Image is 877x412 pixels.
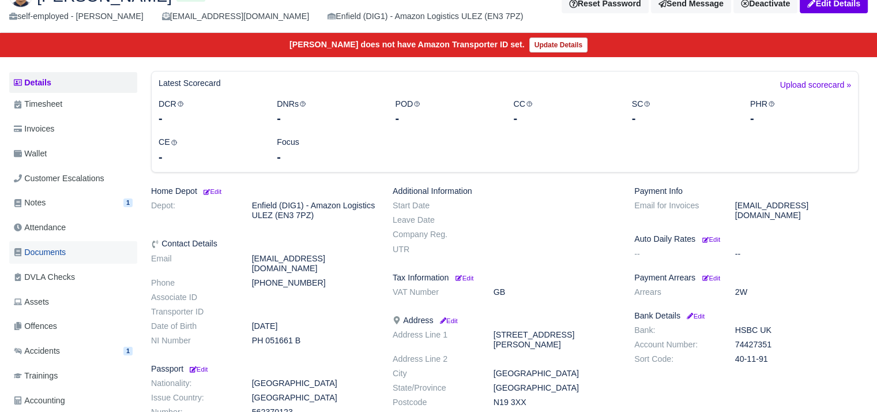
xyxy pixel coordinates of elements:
[14,369,58,383] span: Trainings
[277,110,378,126] div: -
[243,201,384,220] dd: Enfield (DIG1) - Amazon Logistics ULEZ (EN3 7PZ)
[142,307,243,317] dt: Transporter ID
[750,110,851,126] div: -
[14,344,60,358] span: Accidents
[393,186,617,196] h6: Additional Information
[188,364,208,373] a: Edit
[384,383,485,393] dt: State/Province
[123,198,133,207] span: 1
[14,147,47,160] span: Wallet
[268,136,386,165] div: Focus
[384,230,485,239] dt: Company Reg.
[384,245,485,254] dt: UTR
[142,379,243,388] dt: Nationality:
[438,316,457,325] a: Edit
[485,287,626,297] dd: GB
[150,98,268,127] div: DCR
[485,383,626,393] dd: [GEOGRAPHIC_DATA]
[384,287,485,297] dt: VAT Number
[727,287,867,297] dd: 2W
[485,330,626,350] dd: [STREET_ADDRESS][PERSON_NAME]
[384,215,485,225] dt: Leave Date
[634,186,859,196] h6: Payment Info
[14,221,66,234] span: Attendance
[277,149,378,165] div: -
[9,118,137,140] a: Invoices
[142,254,243,274] dt: Email
[14,246,66,259] span: Documents
[9,266,137,289] a: DVLA Checks
[9,10,144,23] div: self-employed - [PERSON_NAME]
[393,316,617,325] h6: Address
[623,98,742,127] div: SC
[14,98,62,111] span: Timesheet
[702,275,720,282] small: Edit
[9,216,137,239] a: Attendance
[9,241,137,264] a: Documents
[142,201,243,220] dt: Depot:
[150,136,268,165] div: CE
[9,192,137,214] a: Notes 1
[243,393,384,403] dd: [GEOGRAPHIC_DATA]
[632,110,733,126] div: -
[700,273,720,282] a: Edit
[626,201,727,220] dt: Email for Invoices
[159,110,259,126] div: -
[384,330,485,350] dt: Address Line 1
[700,234,720,244] a: Edit
[626,354,727,364] dt: Sort Code:
[742,98,860,127] div: PHR
[727,340,867,350] dd: 74427351
[159,149,259,165] div: -
[626,340,727,350] dt: Account Number:
[14,394,65,407] span: Accounting
[485,398,626,407] dd: N19 3XX
[727,325,867,335] dd: HSBC UK
[243,321,384,331] dd: [DATE]
[9,291,137,313] a: Assets
[727,249,867,259] dd: --
[159,78,221,88] h6: Latest Scorecard
[727,201,867,220] dd: [EMAIL_ADDRESS][DOMAIN_NAME]
[384,354,485,364] dt: Address Line 2
[685,313,705,320] small: Edit
[243,278,384,288] dd: [PHONE_NUMBER]
[14,271,75,284] span: DVLA Checks
[202,188,221,195] small: Edit
[505,98,623,127] div: CC
[14,196,46,209] span: Notes
[162,10,309,23] div: [EMAIL_ADDRESS][DOMAIN_NAME]
[456,275,473,282] small: Edit
[634,311,859,321] h6: Bank Details
[142,278,243,288] dt: Phone
[626,249,727,259] dt: --
[9,143,137,165] a: Wallet
[9,389,137,412] a: Accounting
[243,254,384,274] dd: [EMAIL_ADDRESS][DOMAIN_NAME]
[14,122,54,136] span: Invoices
[727,354,867,364] dd: 40-11-91
[243,336,384,346] dd: PH 051661 B
[685,311,705,320] a: Edit
[9,167,137,190] a: Customer Escalations
[384,201,485,211] dt: Start Date
[393,273,617,283] h6: Tax Information
[529,38,588,53] a: Update Details
[123,347,133,355] span: 1
[626,287,727,297] dt: Arrears
[9,315,137,338] a: Offences
[485,369,626,379] dd: [GEOGRAPHIC_DATA]
[780,78,851,98] a: Upload scorecard »
[328,10,523,23] div: Enfield (DIG1) - Amazon Logistics ULEZ (EN3 7PZ)
[14,295,49,309] span: Assets
[151,186,375,196] h6: Home Depot
[202,186,221,196] a: Edit
[384,398,485,407] dt: Postcode
[9,93,137,115] a: Timesheet
[395,110,496,126] div: -
[384,369,485,379] dt: City
[268,98,386,127] div: DNRs
[626,325,727,335] dt: Bank:
[14,320,57,333] span: Offences
[453,273,473,282] a: Edit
